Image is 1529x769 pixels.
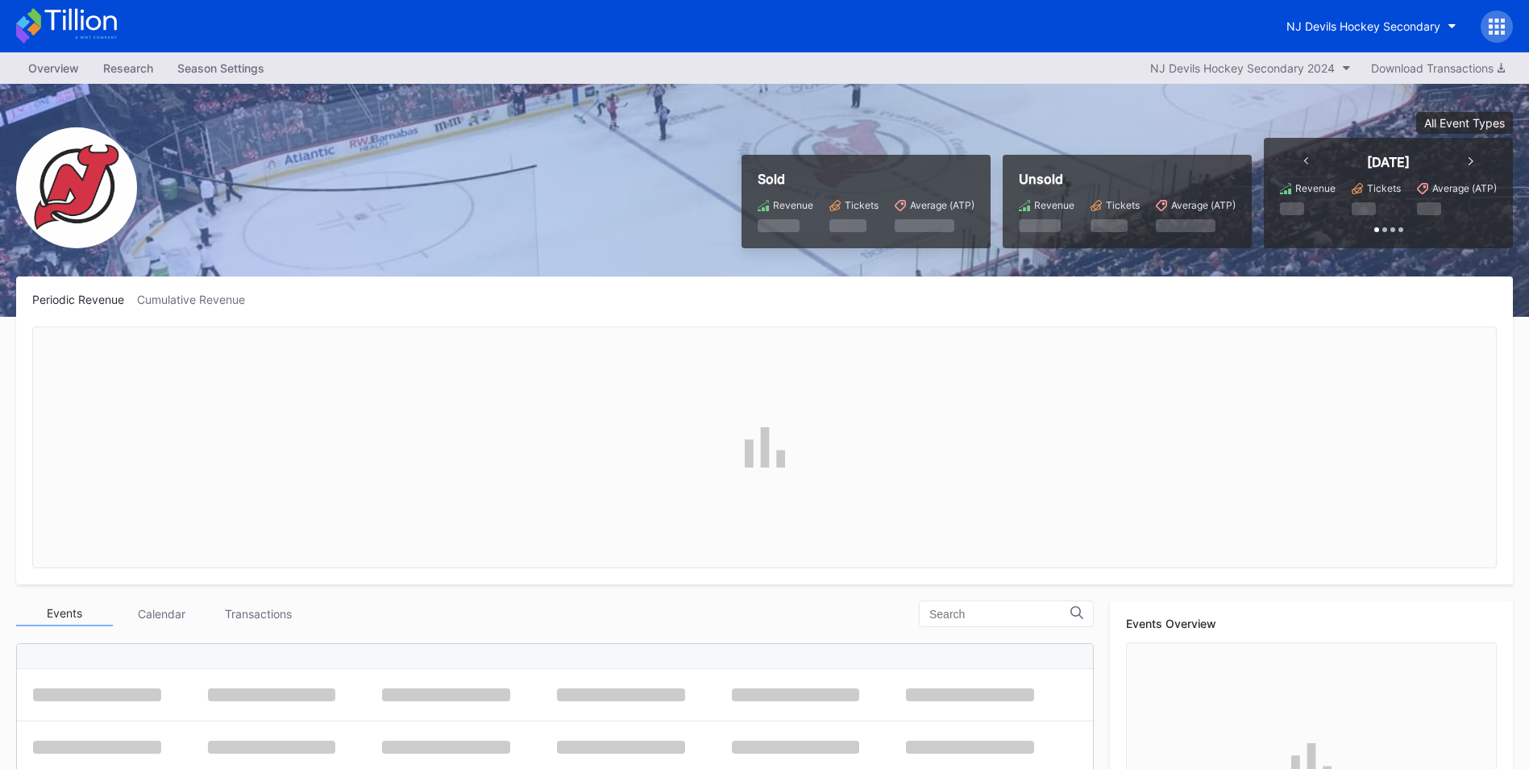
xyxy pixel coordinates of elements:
div: Transactions [210,601,306,626]
div: Cumulative Revenue [137,293,258,306]
div: Unsold [1019,171,1236,187]
a: Overview [16,56,91,80]
div: Average (ATP) [1171,199,1236,211]
div: Tickets [845,199,879,211]
button: NJ Devils Hockey Secondary 2024 [1142,57,1359,79]
div: Average (ATP) [1432,182,1497,194]
button: Download Transactions [1363,57,1513,79]
button: All Event Types [1416,112,1513,134]
div: All Event Types [1424,116,1505,130]
div: Download Transactions [1371,61,1505,75]
div: Revenue [773,199,813,211]
div: Tickets [1367,182,1401,194]
div: Revenue [1034,199,1074,211]
div: Events [16,601,113,626]
a: Research [91,56,165,80]
div: Sold [758,171,974,187]
div: NJ Devils Hockey Secondary [1286,19,1440,33]
div: Average (ATP) [910,199,974,211]
div: Tickets [1106,199,1140,211]
a: Season Settings [165,56,276,80]
div: Revenue [1295,182,1336,194]
input: Search [929,608,1070,621]
div: NJ Devils Hockey Secondary 2024 [1150,61,1335,75]
div: Events Overview [1126,617,1497,630]
div: [DATE] [1367,154,1410,170]
div: Calendar [113,601,210,626]
div: Periodic Revenue [32,293,137,306]
img: NJ_Devils_Hockey_Secondary.png [16,127,137,248]
button: NJ Devils Hockey Secondary [1274,11,1469,41]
